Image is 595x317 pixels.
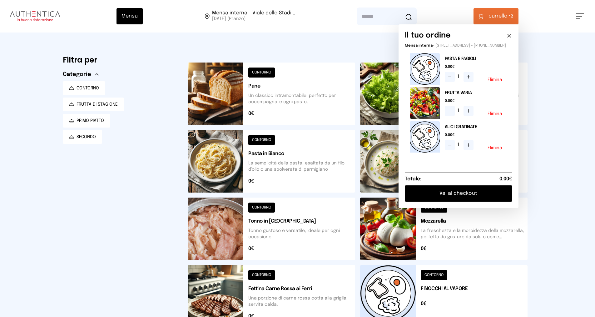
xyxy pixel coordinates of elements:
span: 1 [457,107,461,115]
span: FRUTTA DI STAGIONE [77,101,118,108]
h6: Totale: [405,175,421,183]
span: Viale dello Stadio, 77, 05100 Terni TR, Italia [212,11,295,22]
img: placeholder-product.5564ca1.png [410,53,440,85]
img: placeholder-product.5564ca1.png [410,121,440,153]
button: SECONDO [63,130,102,144]
span: 1 [457,73,461,81]
span: Mensa interna [405,44,433,48]
p: - [STREET_ADDRESS] - [PHONE_NUMBER] [405,43,512,48]
button: Mensa [117,8,143,24]
span: PRIMO PIATTO [77,118,104,124]
h6: Il tuo ordine [405,31,451,41]
span: 3 [488,13,513,20]
button: CONTORNO [63,81,105,95]
button: FRUTTA DI STAGIONE [63,98,124,111]
h2: PASTA E FAGIOLI [445,56,507,62]
button: PRIMO PIATTO [63,114,110,128]
h2: FRUTTA VARIA [445,90,507,96]
button: Categorie [63,70,99,79]
h2: ALICI GRATINATE [445,124,507,130]
span: 0.00€ [445,133,507,138]
button: Elimina [488,146,502,150]
span: 0.00€ [445,98,507,103]
span: Categorie [63,70,91,79]
span: [DATE] (Pranzo) [212,16,295,22]
button: carrello •3 [474,8,518,24]
img: logo.8f33a47.png [10,11,60,21]
span: 0.00€ [499,175,512,183]
button: Vai al checkout [405,185,512,202]
span: SECONDO [77,134,96,140]
img: media [410,87,440,119]
h6: Filtra per [63,55,178,65]
span: 1 [457,141,461,149]
span: carrello • [488,13,511,20]
span: 0.00€ [445,64,507,69]
button: Elimina [488,112,502,116]
span: CONTORNO [77,85,99,91]
button: Elimina [488,78,502,82]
